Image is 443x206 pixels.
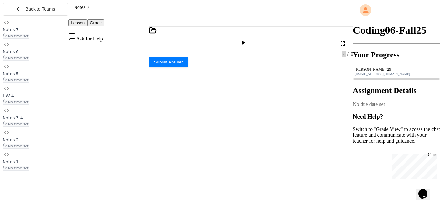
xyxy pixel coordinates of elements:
div: [PERSON_NAME] '29 [355,67,438,72]
iframe: chat widget [389,152,437,179]
div: [EMAIL_ADDRESS][DOMAIN_NAME] [355,72,438,76]
span: Ask for Help [76,36,103,41]
span: No time set [3,166,29,171]
span: Notes 1 [3,159,19,164]
span: Back to Teams [26,6,55,12]
button: Grade [87,19,104,26]
span: No time set [3,122,29,127]
p: Switch to "Grade View" to access the chat feature and communicate with your teacher for help and ... [353,126,440,144]
div: No due date set [353,101,440,107]
h1: Coding06-Fall25 [353,24,440,36]
button: Lesson [68,19,87,26]
span: No time set [3,56,29,61]
h2: Assignment Details [353,86,440,95]
span: No time set [3,144,29,149]
span: Notes 3-4 [3,115,23,120]
span: Submit Answer [154,60,183,64]
span: Notes 2 [3,137,19,142]
span: No time set [3,78,29,83]
span: Notes 6 [3,49,19,54]
button: Back to Teams [3,3,68,16]
span: Notes 7 [73,5,89,10]
div: Chat with us now!Close [3,3,45,41]
span: Notes 5 [3,71,19,76]
span: / [347,51,349,57]
span: 0 [349,51,353,57]
iframe: chat widget [416,180,437,200]
span: HW 4 [3,93,14,98]
span: No time set [3,100,29,105]
span: No time set [3,34,29,39]
span: Notes 7 [3,27,19,32]
div: My Account [353,3,440,17]
span: - [342,51,346,57]
h2: Your Progress [353,51,440,59]
h3: Need Help? [353,113,440,120]
button: Submit Answer [149,57,188,67]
